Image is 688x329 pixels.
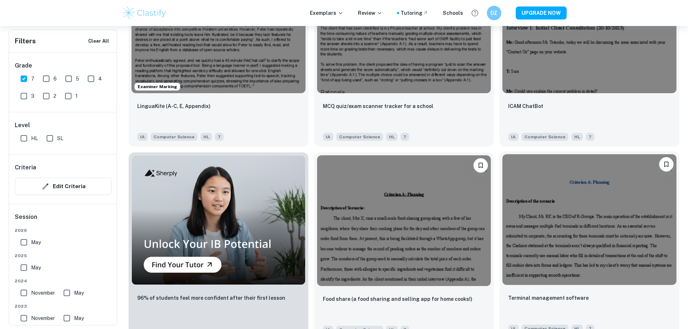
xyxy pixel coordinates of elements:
span: 7 [31,75,34,83]
span: Examiner Marking [135,83,180,90]
span: 2024 [15,278,112,284]
p: Terminal management software [508,294,589,302]
span: 2023 [15,303,112,309]
a: Tutoring [401,9,428,17]
span: HL [386,133,398,141]
img: Computer Science IA example thumbnail: Food share (a food sharing and selling a [317,155,491,286]
p: MCQ quiz/exam scanner tracker for a school [323,102,433,110]
p: Review [358,9,382,17]
span: May [31,264,41,272]
span: 4 [98,75,102,83]
span: IA [137,133,148,141]
h6: DZ [490,9,498,17]
button: UPGRADE NOW [516,7,567,20]
a: Schools [443,9,463,17]
h6: Grade [15,61,112,70]
button: Bookmark [659,157,674,172]
h6: Criteria [15,163,36,172]
button: DZ [487,6,501,20]
span: November [31,314,55,322]
span: HL [200,133,212,141]
h6: Level [15,121,112,130]
span: 5 [76,75,79,83]
span: 7 [215,133,224,141]
span: 1 [75,92,78,100]
button: Help and Feedback [469,7,481,19]
span: May [74,314,84,322]
span: 2 [53,92,56,100]
h6: Filters [15,36,36,46]
span: November [31,289,55,297]
img: Computer Science IA example thumbnail: Terminal management software [502,154,676,285]
span: 2025 [15,252,112,259]
span: 6 [53,75,57,83]
span: HL [31,134,38,142]
span: May [74,289,84,297]
p: ICAM ChatBot [508,102,543,110]
img: Clastify logo [122,6,168,20]
span: May [31,238,41,246]
h6: Session [15,213,112,227]
p: Exemplars [310,9,343,17]
button: Clear All [86,36,111,47]
span: 7 [586,133,594,141]
span: IA [508,133,519,141]
span: 2026 [15,227,112,234]
span: Computer Science [522,133,568,141]
span: HL [571,133,583,141]
button: Bookmark [473,158,488,173]
span: 3 [31,92,34,100]
p: LinguaKite (A-C, E, Appendix) [137,102,211,110]
span: Computer Science [151,133,198,141]
span: SL [57,134,63,142]
img: Thumbnail [131,155,306,285]
span: 7 [401,133,409,141]
span: Computer Science [336,133,383,141]
button: Edit Criteria [15,178,112,195]
span: IA [323,133,333,141]
p: 96% of students feel more confident after their first lesson [137,294,285,302]
p: Food share (a food sharing and selling app for home cooks!) [323,295,472,303]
